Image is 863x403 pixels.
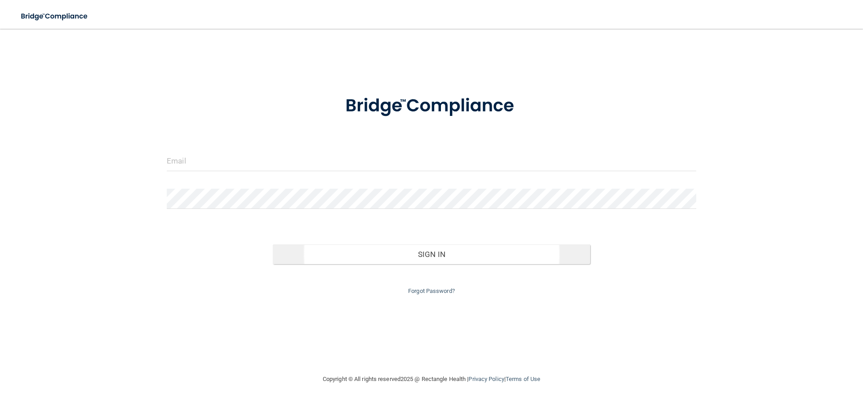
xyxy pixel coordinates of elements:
[13,7,96,26] img: bridge_compliance_login_screen.278c3ca4.svg
[167,151,696,171] input: Email
[273,244,591,264] button: Sign In
[327,83,536,129] img: bridge_compliance_login_screen.278c3ca4.svg
[267,365,596,394] div: Copyright © All rights reserved 2025 @ Rectangle Health | |
[468,376,504,382] a: Privacy Policy
[506,376,540,382] a: Terms of Use
[408,288,455,294] a: Forgot Password?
